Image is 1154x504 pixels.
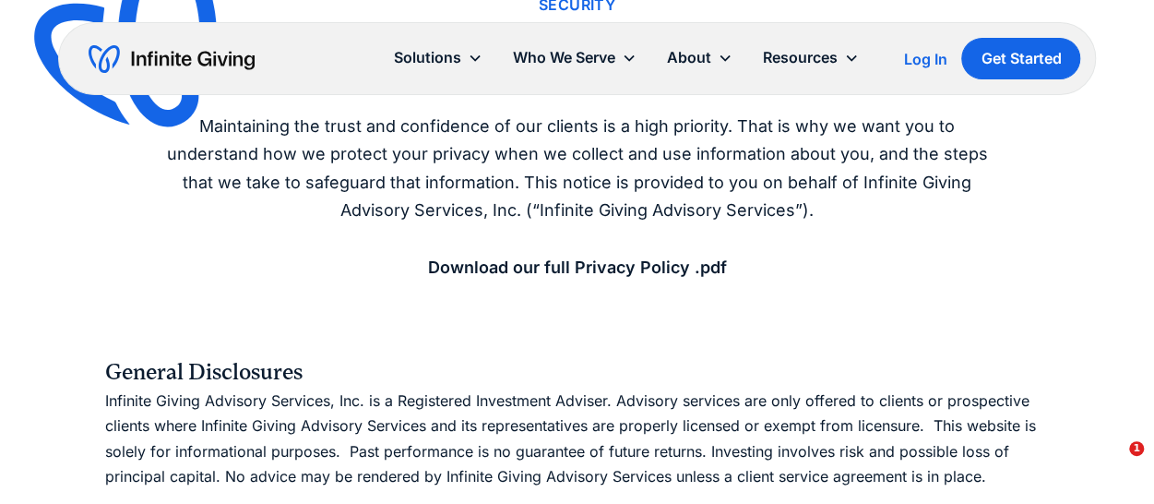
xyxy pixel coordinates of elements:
[785,325,1154,454] iframe: Intercom notifications message
[105,113,1050,282] p: Maintaining the trust and confidence of our clients is a high priority. That is why we want you t...
[903,48,946,70] a: Log In
[651,38,747,78] div: About
[497,38,651,78] div: Who We Serve
[1091,441,1136,486] iframe: Intercom live chat
[666,45,710,70] div: About
[747,38,874,78] div: Resources
[105,389,1050,489] p: Infinite Giving Advisory Services, Inc. is a Registered Investment Adviser. Advisory services are...
[903,52,946,66] div: Log In
[89,44,255,74] a: home
[378,38,497,78] div: Solutions
[1129,441,1144,456] span: 1
[393,45,460,70] div: Solutions
[961,38,1080,79] a: Get Started
[428,258,727,277] a: Download our full Privacy Policy .pdf
[762,45,837,70] div: Resources
[105,355,1050,389] h4: General Disclosures
[512,45,614,70] div: Who We Serve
